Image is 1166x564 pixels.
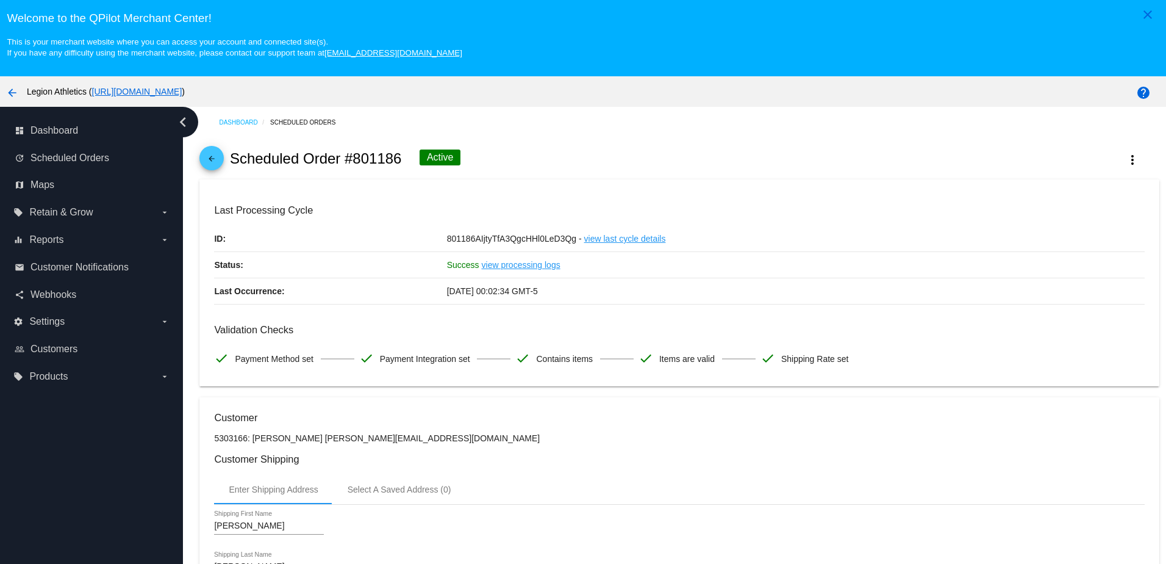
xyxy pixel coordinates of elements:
span: Contains items [536,346,593,372]
span: Payment Method set [235,346,313,372]
a: share Webhooks [15,285,170,305]
p: Last Occurrence: [214,278,446,304]
mat-icon: check [515,351,530,366]
h2: Scheduled Order #801186 [230,150,402,167]
i: arrow_drop_down [160,208,170,217]
mat-icon: arrow_back [204,154,219,169]
p: 5303166: [PERSON_NAME] [PERSON_NAME][EMAIL_ADDRESS][DOMAIN_NAME] [214,433,1144,443]
i: arrow_drop_down [160,235,170,245]
span: Customers [30,344,77,355]
a: view processing logs [482,252,560,278]
div: Select A Saved Address (0) [348,485,451,494]
i: people_outline [15,344,24,354]
h3: Validation Checks [214,324,1144,336]
h3: Last Processing Cycle [214,204,1144,216]
span: [DATE] 00:02:34 GMT-5 [447,286,538,296]
p: Status: [214,252,446,278]
i: update [15,153,24,163]
span: Customer Notifications [30,262,129,273]
span: Items are valid [659,346,715,372]
a: [URL][DOMAIN_NAME] [92,87,182,96]
span: Payment Integration set [380,346,470,372]
i: chevron_left [173,112,193,132]
a: [EMAIL_ADDRESS][DOMAIN_NAME] [324,48,462,57]
span: Legion Athletics ( ) [27,87,185,96]
span: Products [29,371,68,382]
div: Active [420,150,461,165]
span: Reports [29,234,63,245]
h3: Welcome to the QPilot Merchant Center! [7,12,1159,25]
span: Dashboard [30,125,78,136]
mat-icon: arrow_back [5,85,20,100]
a: people_outline Customers [15,339,170,359]
mat-icon: close [1140,7,1155,22]
a: update Scheduled Orders [15,148,170,168]
mat-icon: check [760,351,775,366]
i: local_offer [13,208,23,217]
h3: Customer Shipping [214,454,1144,465]
span: Scheduled Orders [30,153,109,164]
small: This is your merchant website where you can access your account and connected site(s). If you hav... [7,37,462,57]
span: Shipping Rate set [781,346,849,372]
h3: Customer [214,412,1144,424]
a: dashboard Dashboard [15,121,170,140]
i: equalizer [13,235,23,245]
a: Dashboard [219,113,270,132]
span: Webhooks [30,289,76,300]
mat-icon: check [359,351,374,366]
a: view last cycle details [584,226,666,251]
i: email [15,262,24,272]
i: settings [13,317,23,327]
span: Success [447,260,479,270]
mat-icon: help [1136,85,1151,100]
i: share [15,290,24,300]
mat-icon: more_vert [1125,153,1140,167]
i: local_offer [13,372,23,381]
i: arrow_drop_down [160,317,170,327]
p: ID: [214,226,446,251]
span: Retain & Grow [29,207,93,218]
mat-icon: check [638,351,653,366]
mat-icon: check [214,351,229,366]
span: 801186AIjtyTfA3QgcHHl0LeD3Qg - [447,234,582,244]
i: arrow_drop_down [160,372,170,381]
span: Settings [29,316,65,327]
i: dashboard [15,126,24,136]
a: map Maps [15,175,170,195]
span: Maps [30,179,54,190]
a: Scheduled Orders [270,113,346,132]
input: Shipping First Name [214,521,324,531]
i: map [15,180,24,190]
div: Enter Shipping Address [229,485,318,494]
a: email Customer Notifications [15,258,170,277]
